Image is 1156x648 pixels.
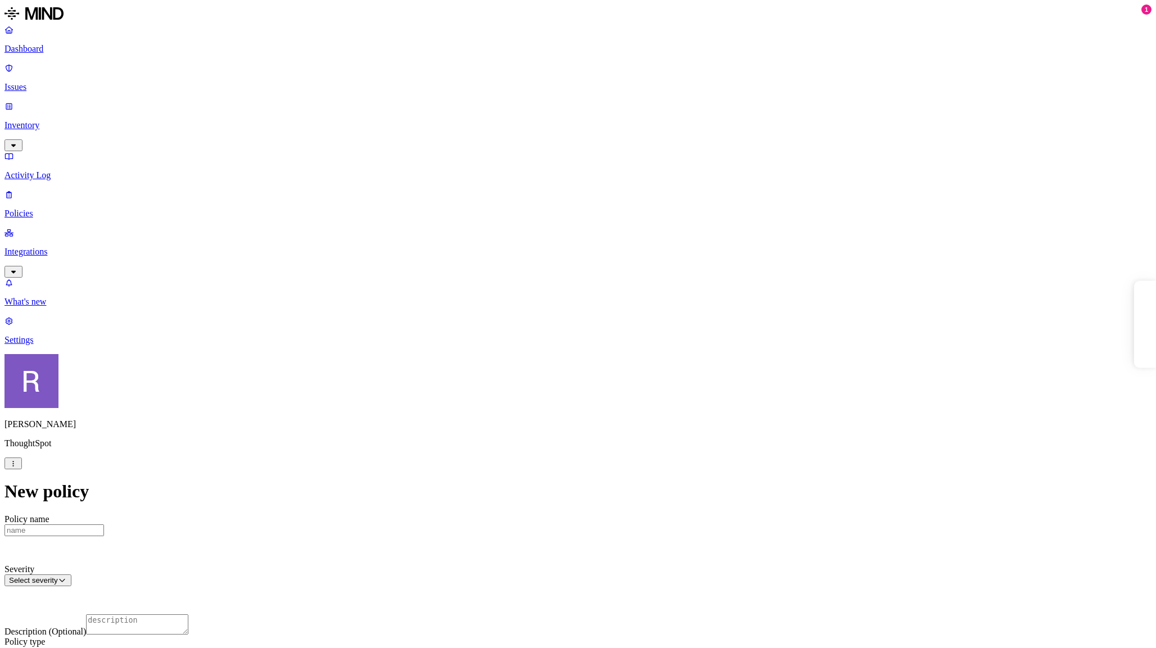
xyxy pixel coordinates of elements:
[4,151,1152,180] a: Activity Log
[4,209,1152,219] p: Policies
[4,627,86,636] label: Description (Optional)
[4,278,1152,307] a: What's new
[4,228,1152,276] a: Integrations
[4,524,104,536] input: name
[4,44,1152,54] p: Dashboard
[4,335,1152,345] p: Settings
[4,354,58,408] img: Rich Thompson
[4,82,1152,92] p: Issues
[4,316,1152,345] a: Settings
[4,4,64,22] img: MIND
[4,4,1152,25] a: MIND
[4,101,1152,149] a: Inventory
[4,170,1152,180] p: Activity Log
[4,564,34,574] label: Severity
[4,120,1152,130] p: Inventory
[4,637,45,646] label: Policy type
[4,438,1152,448] p: ThoughtSpot
[4,25,1152,54] a: Dashboard
[4,247,1152,257] p: Integrations
[4,514,49,524] label: Policy name
[4,481,1152,502] h1: New policy
[4,297,1152,307] p: What's new
[1141,4,1152,15] div: 1
[4,63,1152,92] a: Issues
[4,189,1152,219] a: Policies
